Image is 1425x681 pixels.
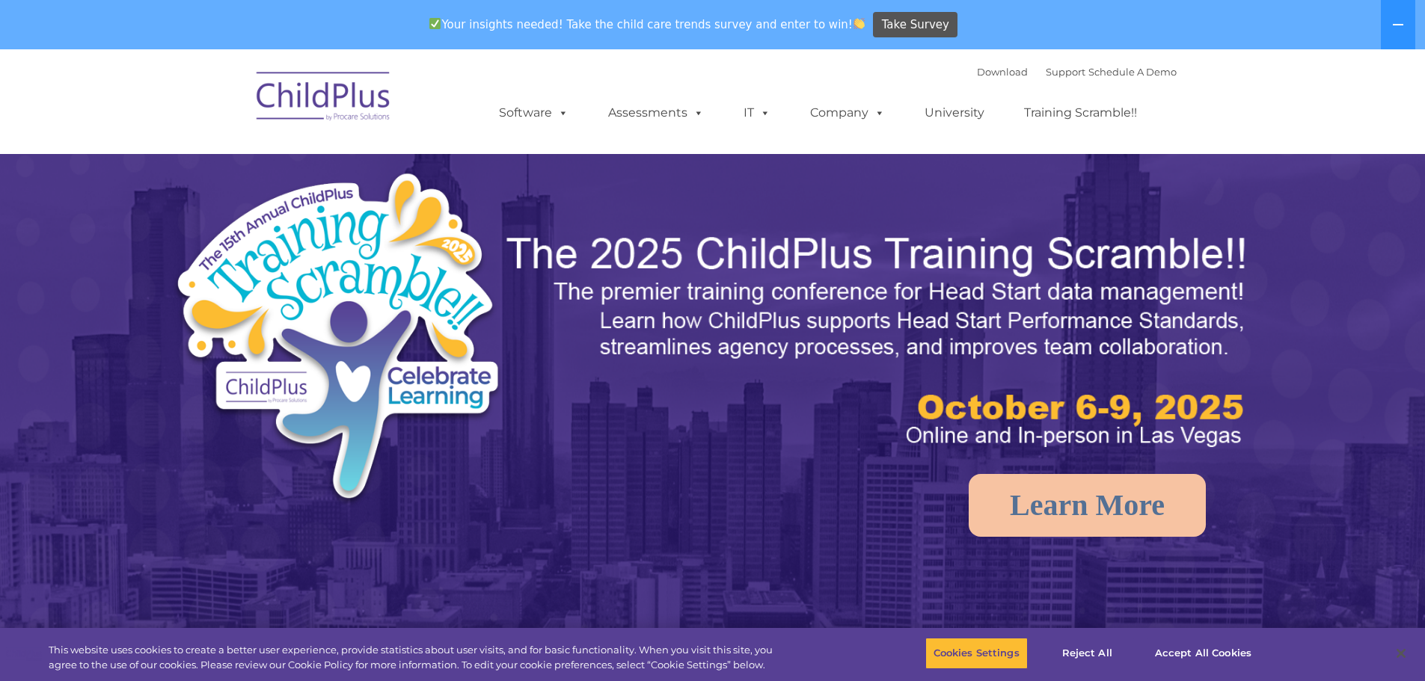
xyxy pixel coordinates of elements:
[925,638,1028,669] button: Cookies Settings
[593,98,719,128] a: Assessments
[208,99,254,110] span: Last name
[1041,638,1134,669] button: Reject All
[977,66,1028,78] a: Download
[49,643,784,672] div: This website uses cookies to create a better user experience, provide statistics about user visit...
[977,66,1177,78] font: |
[1088,66,1177,78] a: Schedule A Demo
[1385,637,1418,670] button: Close
[795,98,900,128] a: Company
[429,18,441,29] img: ✅
[208,160,272,171] span: Phone number
[873,12,957,38] a: Take Survey
[729,98,785,128] a: IT
[1046,66,1085,78] a: Support
[423,10,871,39] span: Your insights needed! Take the child care trends survey and enter to win!
[1009,98,1152,128] a: Training Scramble!!
[249,61,399,136] img: ChildPlus by Procare Solutions
[854,18,865,29] img: 👏
[484,98,583,128] a: Software
[910,98,999,128] a: University
[969,474,1206,537] a: Learn More
[1147,638,1260,669] button: Accept All Cookies
[882,12,949,38] span: Take Survey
